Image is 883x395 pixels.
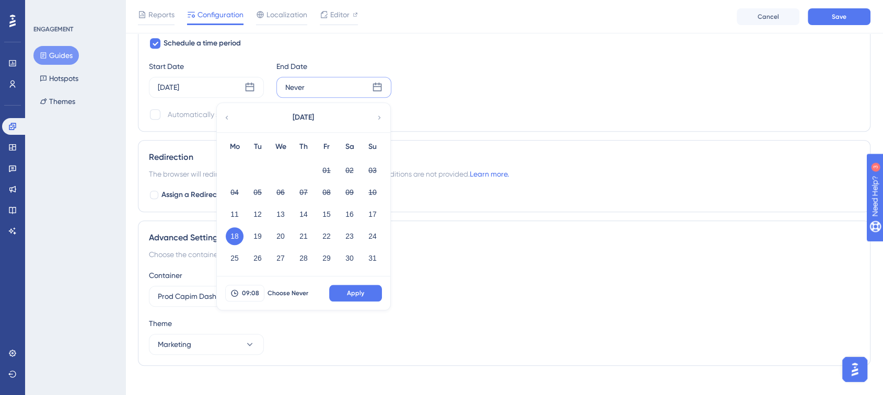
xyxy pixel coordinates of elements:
[318,161,335,179] button: 01
[197,8,243,21] span: Configuration
[341,183,358,201] button: 09
[249,183,266,201] button: 05
[295,227,312,245] button: 21
[347,289,364,297] span: Apply
[149,151,859,164] div: Redirection
[839,354,870,385] iframe: UserGuiding AI Assistant Launcher
[149,334,264,355] button: Marketing
[149,60,264,73] div: Start Date
[364,249,381,267] button: 31
[318,205,335,223] button: 15
[242,289,259,297] span: 09:08
[341,227,358,245] button: 23
[269,141,292,153] div: We
[266,8,307,21] span: Localization
[33,46,79,65] button: Guides
[285,81,305,94] div: Never
[364,205,381,223] button: 17
[223,141,246,153] div: Mo
[148,8,175,21] span: Reports
[341,249,358,267] button: 30
[251,107,355,128] button: [DATE]
[338,141,361,153] div: Sa
[149,231,859,244] div: Advanced Settings
[158,81,179,94] div: [DATE]
[158,290,216,303] span: Prod Capim Dash
[226,205,243,223] button: 11
[264,285,311,301] button: Choose Never
[315,141,338,153] div: Fr
[164,37,241,50] span: Schedule a time period
[158,338,191,351] span: Marketing
[25,3,65,15] span: Need Help?
[361,141,384,153] div: Su
[364,183,381,201] button: 10
[226,227,243,245] button: 18
[149,168,509,180] span: The browser will redirect to the “Redirection URL” when the Targeting Conditions are not provided.
[341,161,358,179] button: 02
[341,205,358,223] button: 16
[276,60,391,73] div: End Date
[272,249,289,267] button: 27
[293,111,314,124] span: [DATE]
[364,161,381,179] button: 03
[161,189,244,201] span: Assign a Redirection URL
[318,183,335,201] button: 08
[33,92,82,111] button: Themes
[73,5,76,14] div: 3
[292,141,315,153] div: Th
[249,249,266,267] button: 26
[226,249,243,267] button: 25
[318,249,335,267] button: 29
[329,285,382,301] button: Apply
[225,285,264,301] button: 09:08
[149,286,264,307] button: Prod Capim Dash
[808,8,870,25] button: Save
[318,227,335,245] button: 22
[470,170,509,178] a: Learn more.
[149,248,859,261] div: Choose the container and theme for the guide.
[272,205,289,223] button: 13
[268,289,308,297] span: Choose Never
[272,227,289,245] button: 20
[737,8,799,25] button: Cancel
[149,269,859,282] div: Container
[295,205,312,223] button: 14
[832,13,846,21] span: Save
[249,205,266,223] button: 12
[149,317,859,330] div: Theme
[364,227,381,245] button: 24
[226,183,243,201] button: 04
[33,69,85,88] button: Hotspots
[272,183,289,201] button: 06
[295,249,312,267] button: 28
[33,25,73,33] div: ENGAGEMENT
[246,141,269,153] div: Tu
[168,108,383,121] div: Automatically set as “Inactive” when the scheduled period is over.
[295,183,312,201] button: 07
[758,13,779,21] span: Cancel
[249,227,266,245] button: 19
[330,8,350,21] span: Editor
